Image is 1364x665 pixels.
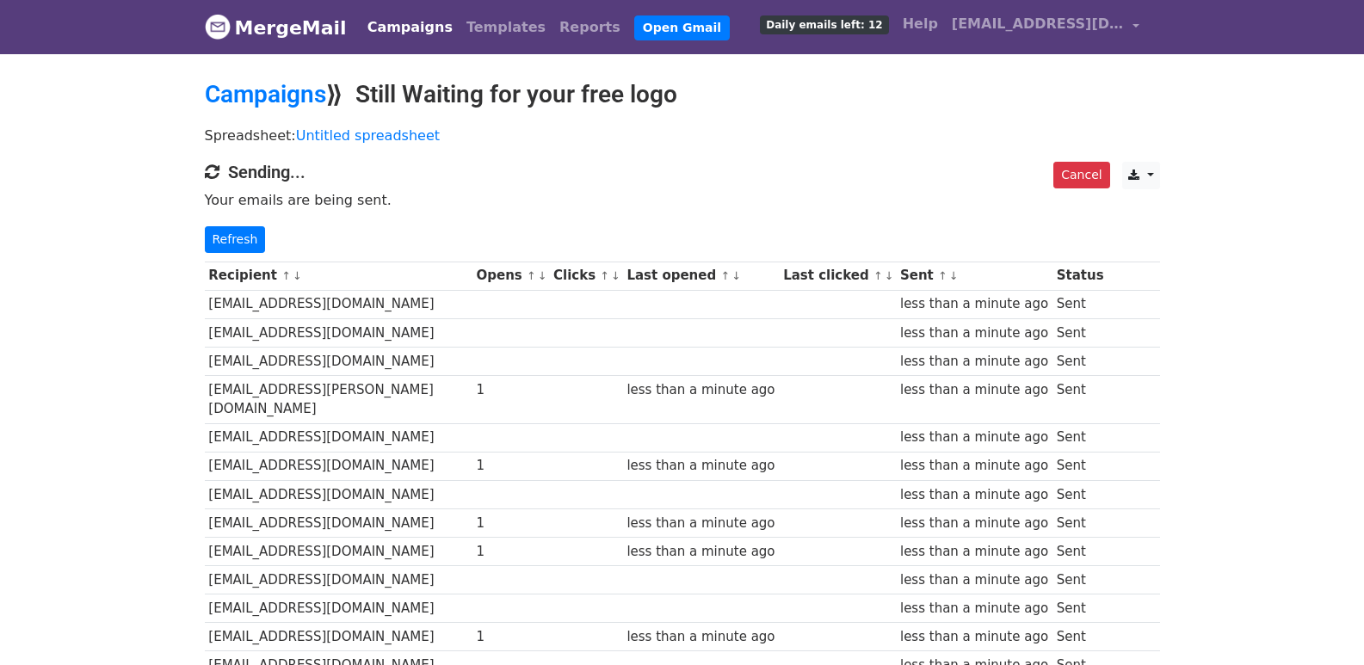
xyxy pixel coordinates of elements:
th: Last clicked [779,262,896,290]
td: [EMAIL_ADDRESS][DOMAIN_NAME] [205,318,472,347]
td: [EMAIL_ADDRESS][DOMAIN_NAME] [205,452,472,480]
td: Sent [1052,594,1108,623]
th: Sent [896,262,1052,290]
a: ↑ [938,269,947,282]
th: Status [1052,262,1108,290]
td: [EMAIL_ADDRESS][PERSON_NAME][DOMAIN_NAME] [205,375,472,423]
td: Sent [1052,318,1108,347]
div: less than a minute ago [900,627,1048,647]
a: Campaigns [361,10,460,45]
a: Help [896,7,945,41]
td: Sent [1052,423,1108,452]
td: [EMAIL_ADDRESS][DOMAIN_NAME] [205,623,472,651]
h2: ⟫ Still Waiting for your free logo [205,80,1160,109]
td: [EMAIL_ADDRESS][DOMAIN_NAME] [205,347,472,375]
a: ↑ [873,269,883,282]
h4: Sending... [205,162,1160,182]
th: Recipient [205,262,472,290]
a: ↓ [611,269,620,282]
a: Daily emails left: 12 [753,7,895,41]
td: Sent [1052,290,1108,318]
div: less than a minute ago [900,323,1048,343]
td: [EMAIL_ADDRESS][DOMAIN_NAME] [205,594,472,623]
td: Sent [1052,508,1108,537]
div: 1 [476,514,545,533]
td: [EMAIL_ADDRESS][DOMAIN_NAME] [205,537,472,565]
div: less than a minute ago [900,456,1048,476]
td: [EMAIL_ADDRESS][DOMAIN_NAME] [205,423,472,452]
a: ↑ [720,269,730,282]
td: Sent [1052,452,1108,480]
a: Refresh [205,226,266,253]
a: Cancel [1053,162,1109,188]
a: ↓ [538,269,547,282]
a: MergeMail [205,9,347,46]
div: less than a minute ago [900,570,1048,590]
a: ↑ [527,269,536,282]
div: 1 [476,542,545,562]
div: less than a minute ago [626,380,775,400]
a: Campaigns [205,80,326,108]
td: Sent [1052,537,1108,565]
td: Sent [1052,480,1108,508]
div: less than a minute ago [626,514,775,533]
div: less than a minute ago [900,514,1048,533]
div: 1 [476,380,545,400]
td: Sent [1052,566,1108,594]
p: Spreadsheet: [205,126,1160,145]
div: less than a minute ago [626,627,775,647]
td: Sent [1052,347,1108,375]
div: less than a minute ago [626,542,775,562]
div: less than a minute ago [900,599,1048,619]
th: Clicks [549,262,622,290]
div: less than a minute ago [900,485,1048,505]
a: Reports [552,10,627,45]
a: ↓ [885,269,894,282]
p: Your emails are being sent. [205,191,1160,209]
div: less than a minute ago [900,380,1048,400]
div: less than a minute ago [900,294,1048,314]
a: ↓ [293,269,302,282]
a: Templates [460,10,552,45]
a: [EMAIL_ADDRESS][DOMAIN_NAME] [945,7,1146,47]
a: ↑ [600,269,609,282]
td: [EMAIL_ADDRESS][DOMAIN_NAME] [205,290,472,318]
img: MergeMail logo [205,14,231,40]
a: ↓ [731,269,741,282]
div: less than a minute ago [626,456,775,476]
td: Sent [1052,375,1108,423]
td: [EMAIL_ADDRESS][DOMAIN_NAME] [205,480,472,508]
div: 1 [476,627,545,647]
div: less than a minute ago [900,428,1048,447]
span: Daily emails left: 12 [760,15,888,34]
a: ↑ [281,269,291,282]
span: [EMAIL_ADDRESS][DOMAIN_NAME] [952,14,1124,34]
div: less than a minute ago [900,542,1048,562]
th: Opens [472,262,550,290]
a: ↓ [949,269,959,282]
div: 1 [476,456,545,476]
a: Open Gmail [634,15,730,40]
a: Untitled spreadsheet [296,127,440,144]
th: Last opened [623,262,780,290]
div: less than a minute ago [900,352,1048,372]
td: Sent [1052,623,1108,651]
td: [EMAIL_ADDRESS][DOMAIN_NAME] [205,508,472,537]
td: [EMAIL_ADDRESS][DOMAIN_NAME] [205,566,472,594]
